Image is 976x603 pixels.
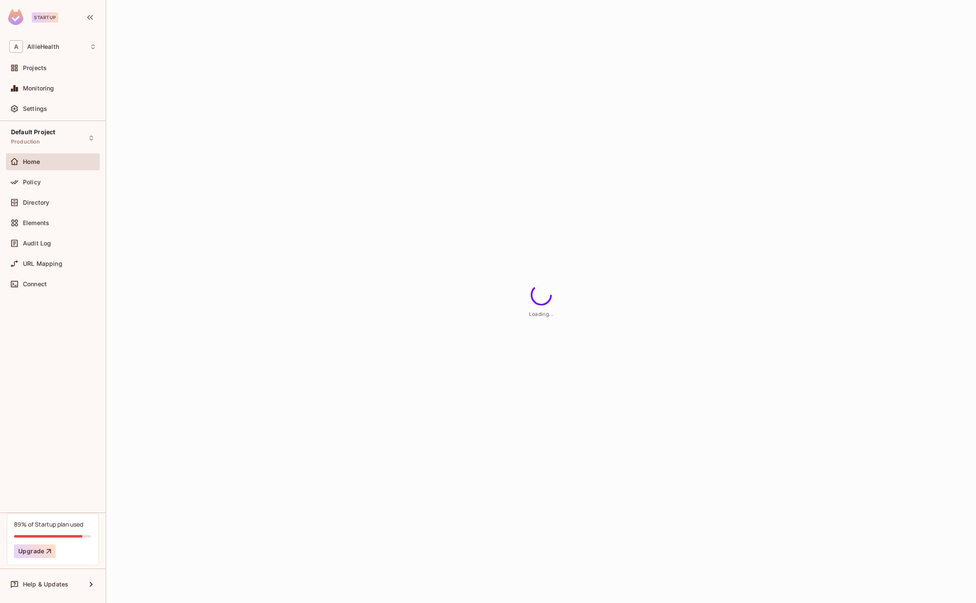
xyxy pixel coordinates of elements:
[23,581,68,588] span: Help & Updates
[23,158,40,165] span: Home
[9,40,23,53] span: A
[23,65,47,71] span: Projects
[11,138,40,145] span: Production
[11,129,55,135] span: Default Project
[8,9,23,25] img: SReyMgAAAABJRU5ErkJggg==
[27,43,59,50] span: Workspace: AllieHealth
[23,220,49,226] span: Elements
[23,240,51,247] span: Audit Log
[529,311,554,317] span: Loading...
[23,105,47,112] span: Settings
[23,260,62,267] span: URL Mapping
[14,544,56,558] button: Upgrade
[23,179,41,186] span: Policy
[23,199,49,206] span: Directory
[23,281,47,287] span: Connect
[23,85,54,92] span: Monitoring
[32,12,58,23] div: Startup
[14,520,83,528] div: 89% of Startup plan used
